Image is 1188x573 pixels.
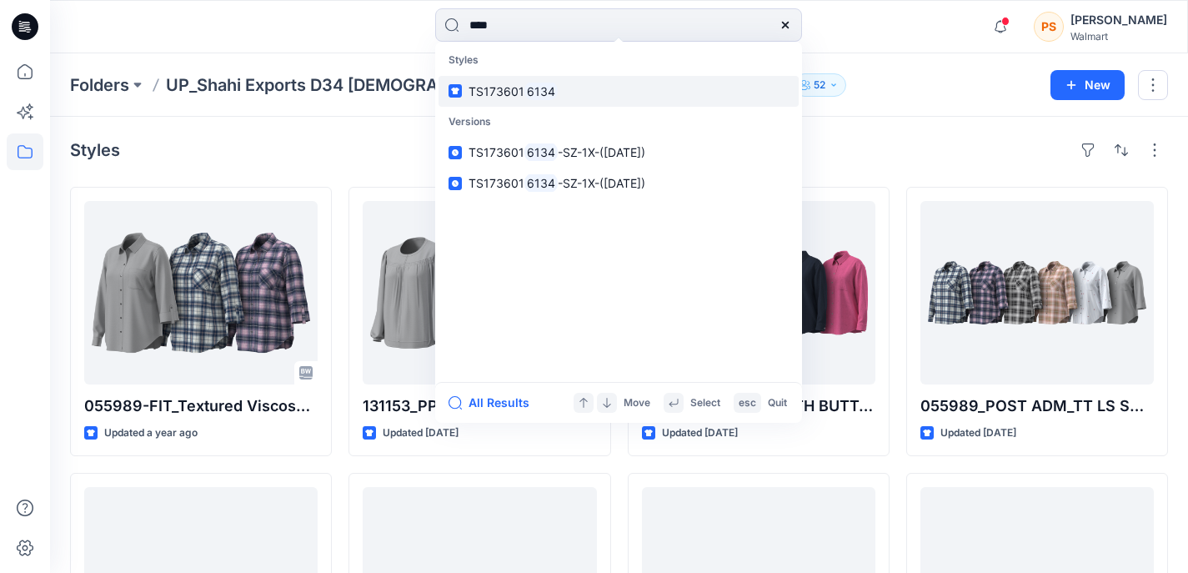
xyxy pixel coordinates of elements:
mark: 6134 [524,173,558,193]
p: esc [739,395,756,412]
p: Updated [DATE] [940,425,1016,442]
p: Updated a year ago [104,425,198,442]
p: Move [624,395,650,412]
span: TS173601 [469,84,524,98]
button: All Results [449,393,540,413]
p: 055989_POST ADM_TT LS SOFT SHIRTS [920,395,1154,418]
mark: 6134 [524,143,558,162]
p: Styles [439,45,799,76]
a: 055989_POST ADM_TT LS SOFT SHIRTS [920,201,1154,385]
p: 52 [814,76,825,94]
p: 055989-FIT_Textured Viscose_TT LS SOFT SHIRTS [84,395,318,418]
p: Updated [DATE] [662,425,738,442]
mark: 6134 [524,82,558,101]
div: [PERSON_NAME] [1070,10,1167,30]
p: 131153_PP_SMOCKED YOKE TOP [363,395,596,418]
span: -SZ-1X-([DATE]) [558,145,645,159]
a: TS1736016134 [439,76,799,107]
a: UP_Shahi Exports D34 [DEMOGRAPHIC_DATA] Tops [166,73,489,97]
span: TS173601 [469,176,524,190]
a: 055989-FIT_Textured Viscose_TT LS SOFT SHIRTS [84,201,318,385]
p: Versions [439,107,799,138]
p: Quit [768,395,787,412]
a: 131153_PP_SMOCKED YOKE TOP [363,201,596,385]
a: Folders [70,73,129,97]
h4: Styles [70,140,120,160]
a: TS1736016134-SZ-1X-([DATE]) [439,137,799,168]
a: TS1736016134-SZ-1X-([DATE]) [439,168,799,199]
button: 52 [793,73,846,97]
button: New [1050,70,1125,100]
div: Walmart [1070,30,1167,43]
div: PS [1034,12,1064,42]
span: TS173601 [469,145,524,159]
p: Select [690,395,720,412]
span: -SZ-1X-([DATE]) [558,176,645,190]
p: Updated [DATE] [383,425,459,442]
